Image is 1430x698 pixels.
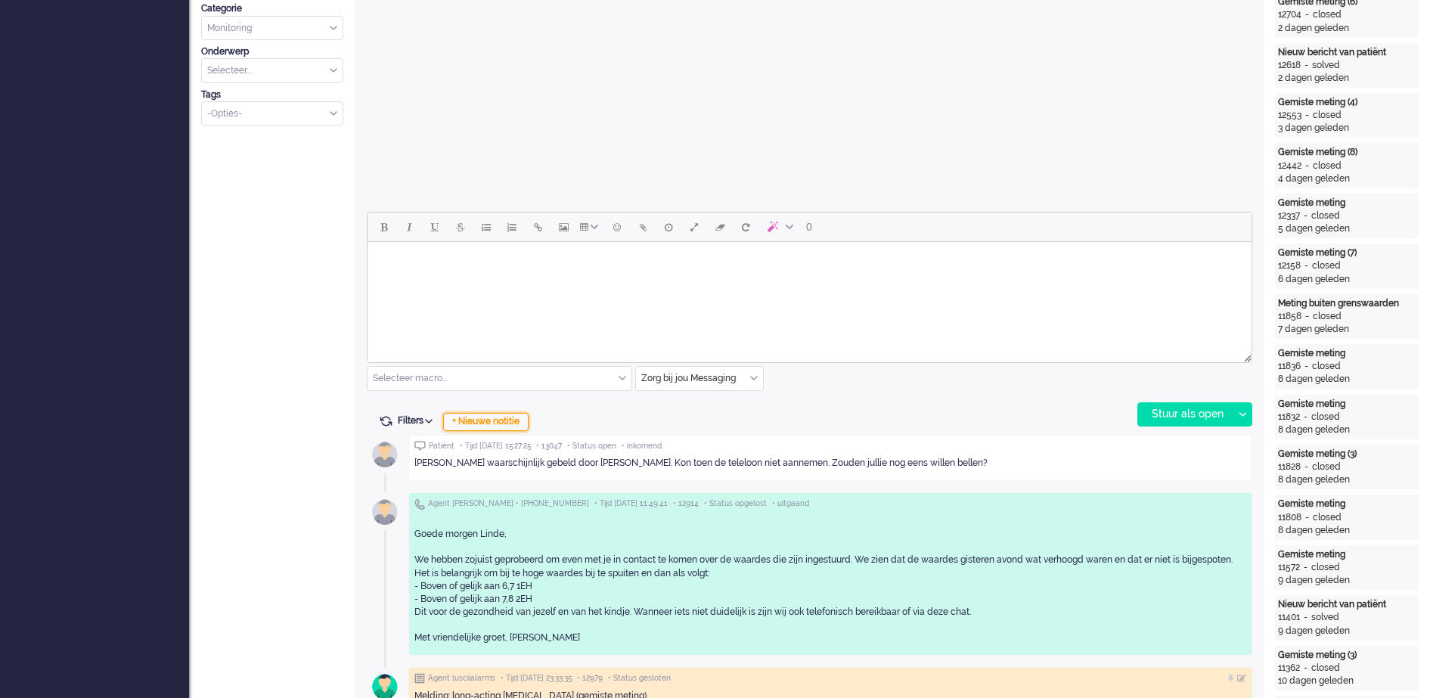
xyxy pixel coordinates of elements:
[1278,172,1416,185] div: 4 dagen geleden
[1278,347,1416,360] div: Gemiste meting
[1313,109,1342,122] div: closed
[1301,109,1313,122] div: -
[608,673,671,684] span: • Status gesloten
[1311,209,1340,222] div: closed
[806,221,812,233] span: 0
[758,214,799,240] button: AI
[1278,146,1416,159] div: Gemiste meting (8)
[499,214,525,240] button: Numbered list
[1278,675,1416,687] div: 10 dagen geleden
[1313,310,1342,323] div: closed
[577,673,603,684] span: • 12979
[1278,46,1416,59] div: Nieuw bericht van patiënt
[473,214,499,240] button: Bullet list
[576,214,604,240] button: Table
[1278,574,1416,587] div: 9 dagen geleden
[1278,59,1301,72] div: 12618
[1278,197,1416,209] div: Gemiste meting
[1278,109,1301,122] div: 12553
[1138,403,1233,426] div: Stuur als open
[1278,511,1301,524] div: 11808
[448,214,473,240] button: Strikethrough
[1278,548,1416,561] div: Gemiste meting
[1300,611,1311,624] div: -
[414,457,1246,470] div: [PERSON_NAME] waarschijnlijk gebeld door [PERSON_NAME]. Kon toen de teleloon niet aannemen. Zoude...
[1278,561,1300,574] div: 11572
[1313,8,1342,21] div: closed
[1278,598,1416,611] div: Nieuw bericht van patiënt
[1278,209,1300,222] div: 12337
[429,441,454,451] span: Patiënt
[1278,448,1416,461] div: Gemiste meting (3)
[1278,461,1301,473] div: 11828
[1312,259,1341,272] div: closed
[443,413,529,431] div: + Nieuwe notitie
[1301,360,1312,373] div: -
[1301,259,1312,272] div: -
[1278,524,1416,537] div: 8 dagen geleden
[1301,8,1313,21] div: -
[1278,662,1300,675] div: 11362
[1278,625,1416,638] div: 9 dagen geleden
[1278,398,1416,411] div: Gemiste meting
[201,2,343,15] div: Categorie
[1278,323,1416,336] div: 7 dagen geleden
[1311,611,1339,624] div: solved
[1278,411,1300,423] div: 11832
[201,101,343,126] div: Select Tags
[1278,8,1301,21] div: 12704
[1278,297,1416,310] div: Meting buiten grenswaarden
[1278,247,1416,259] div: Gemiste meting (7)
[656,214,681,240] button: Delay message
[604,214,630,240] button: Emoticons
[707,214,733,240] button: Clear formatting
[1278,310,1301,323] div: 11858
[1278,222,1416,235] div: 5 dagen geleden
[1300,411,1311,423] div: -
[1311,561,1340,574] div: closed
[1313,160,1342,172] div: closed
[396,214,422,240] button: Italic
[733,214,758,240] button: Reset content
[1301,59,1312,72] div: -
[368,242,1252,349] iframe: Rich Text Area
[1300,662,1311,675] div: -
[1311,662,1340,675] div: closed
[1278,72,1416,85] div: 2 dagen geleden
[366,493,404,531] img: avatar
[799,214,819,240] button: 0
[1278,122,1416,135] div: 3 dagen geleden
[428,498,589,509] span: Agent [PERSON_NAME] • [PHONE_NUMBER]
[1239,349,1252,362] div: Resize
[772,498,809,509] span: • uitgaand
[414,498,425,510] img: ic_telephone_grey.svg
[1312,360,1341,373] div: closed
[414,673,425,684] img: ic_note_grey.svg
[525,214,551,240] button: Insert/edit link
[501,673,572,684] span: • Tijd [DATE] 23:33:35
[1278,473,1416,486] div: 8 dagen geleden
[414,515,1246,644] div: Goede morgen Linde, We hebben zojuist geprobeerd om even met je in contact te komen over de waard...
[1300,209,1311,222] div: -
[1313,511,1342,524] div: closed
[1278,498,1416,510] div: Gemiste meting
[1278,273,1416,286] div: 6 dagen geleden
[630,214,656,240] button: Add attachment
[1278,373,1416,386] div: 8 dagen geleden
[1301,310,1313,323] div: -
[460,441,531,451] span: • Tijd [DATE] 15:27:25
[1278,22,1416,35] div: 2 dagen geleden
[536,441,562,451] span: • 13047
[1311,411,1340,423] div: closed
[1301,461,1312,473] div: -
[201,88,343,101] div: Tags
[594,498,668,509] span: • Tijd [DATE] 11:49:41
[428,673,495,684] span: Agent lusciialarms
[1278,259,1301,272] div: 12158
[1278,649,1416,662] div: Gemiste meting (3)
[567,441,616,451] span: • Status open
[673,498,699,509] span: • 12914
[681,214,707,240] button: Fullscreen
[371,214,396,240] button: Bold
